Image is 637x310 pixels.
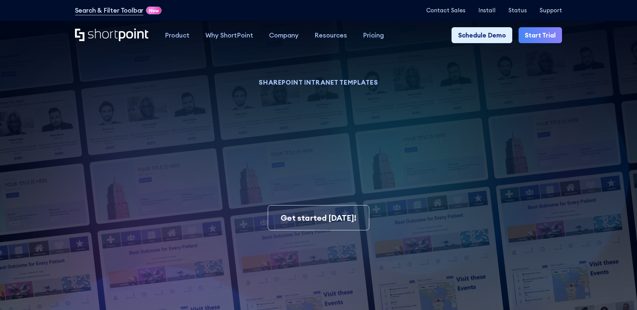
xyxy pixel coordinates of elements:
[75,29,149,42] a: Home
[355,27,392,43] a: Pricing
[269,31,299,40] div: Company
[268,205,370,230] a: Get started [DATE]!
[75,6,144,15] a: Search & Filter Toolbar
[426,7,465,14] a: Contact Sales
[508,7,527,14] a: Status
[478,7,496,14] a: Install
[197,27,261,43] a: Why ShortPoint
[281,212,356,224] div: Get started [DATE]!
[315,31,347,40] div: Resources
[261,27,307,43] a: Company
[132,80,505,85] h1: SHAREPOINT INTRANET TEMPLATES
[539,7,562,14] a: Support
[363,31,384,40] div: Pricing
[307,27,355,43] a: Resources
[205,31,253,40] div: Why ShortPoint
[519,27,562,43] a: Start Trial
[165,31,189,40] div: Product
[157,27,197,43] a: Product
[452,27,512,43] a: Schedule Demo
